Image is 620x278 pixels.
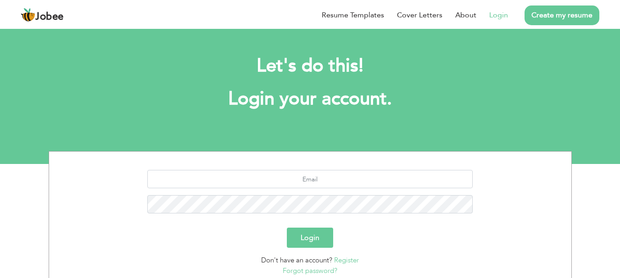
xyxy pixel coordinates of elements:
a: Login [489,10,508,21]
input: Email [147,170,473,188]
h1: Login your account. [62,87,558,111]
button: Login [287,228,333,248]
a: Cover Letters [397,10,442,21]
a: Create my resume [525,5,599,25]
h2: Let's do this! [62,54,558,78]
span: Don't have an account? [261,256,332,265]
img: jobee.io [21,8,35,22]
a: Register [334,256,359,265]
a: Jobee [21,8,64,22]
a: Resume Templates [322,10,384,21]
a: Forgot password? [283,266,337,275]
span: Jobee [35,12,64,22]
a: About [455,10,476,21]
